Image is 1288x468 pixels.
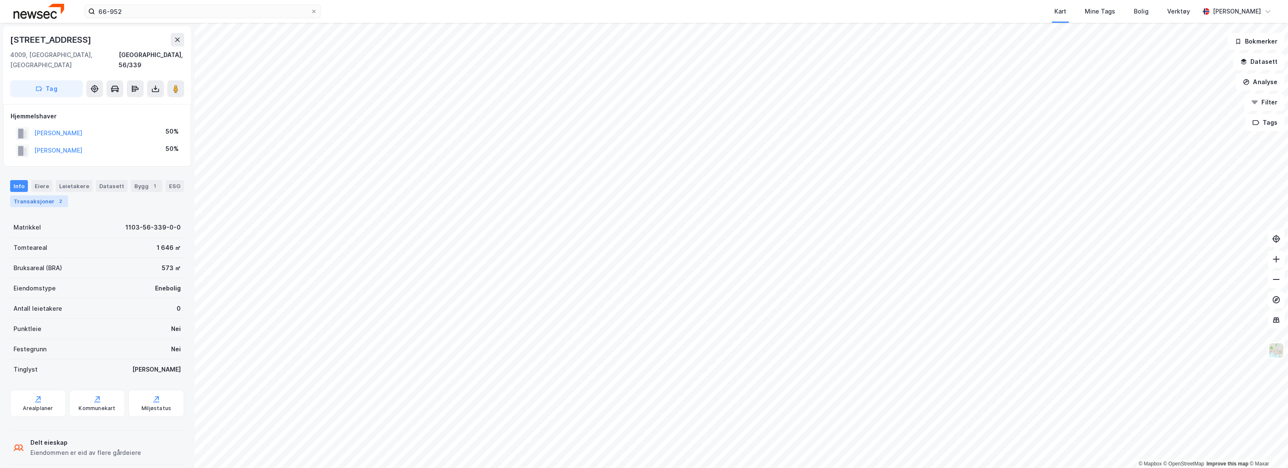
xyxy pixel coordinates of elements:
[1134,6,1149,16] div: Bolig
[132,364,181,375] div: [PERSON_NAME]
[1213,6,1261,16] div: [PERSON_NAME]
[157,243,181,253] div: 1 646 ㎡
[155,283,181,293] div: Enebolig
[131,180,162,192] div: Bygg
[1245,114,1285,131] button: Tags
[1085,6,1115,16] div: Mine Tags
[96,180,128,192] div: Datasett
[30,448,141,458] div: Eiendommen er eid av flere gårdeiere
[23,405,53,412] div: Arealplaner
[1246,427,1288,468] div: Kontrollprogram for chat
[125,222,181,233] div: 1103-56-339-0-0
[119,50,184,70] div: [GEOGRAPHIC_DATA], 56/339
[1054,6,1066,16] div: Kart
[1206,461,1248,467] a: Improve this map
[14,263,62,273] div: Bruksareal (BRA)
[10,50,119,70] div: 4009, [GEOGRAPHIC_DATA], [GEOGRAPHIC_DATA]
[79,405,115,412] div: Kommunekart
[171,324,181,334] div: Nei
[1167,6,1190,16] div: Verktøy
[177,304,181,314] div: 0
[1233,53,1285,70] button: Datasett
[166,180,184,192] div: ESG
[1268,342,1284,359] img: Z
[14,243,47,253] div: Tomteareal
[14,4,64,19] img: newsec-logo.f6e21ccffca1b3a03d2d.png
[162,263,181,273] div: 573 ㎡
[1236,74,1285,90] button: Analyse
[1244,94,1285,111] button: Filter
[1228,33,1285,50] button: Bokmerker
[10,180,28,192] div: Info
[56,197,65,205] div: 2
[10,80,83,97] button: Tag
[95,5,310,18] input: Søk på adresse, matrikkel, gårdeiere, leietakere eller personer
[10,195,68,207] div: Transaksjoner
[11,111,184,121] div: Hjemmelshaver
[1246,427,1288,468] iframe: Chat Widget
[14,344,46,354] div: Festegrunn
[30,438,141,448] div: Delt eieskap
[142,405,171,412] div: Miljøstatus
[56,180,93,192] div: Leietakere
[14,222,41,233] div: Matrikkel
[14,364,38,375] div: Tinglyst
[1138,461,1162,467] a: Mapbox
[1163,461,1204,467] a: OpenStreetMap
[166,126,179,137] div: 50%
[14,283,56,293] div: Eiendomstype
[166,144,179,154] div: 50%
[171,344,181,354] div: Nei
[10,33,93,47] div: [STREET_ADDRESS]
[150,182,159,190] div: 1
[31,180,52,192] div: Eiere
[14,304,62,314] div: Antall leietakere
[14,324,41,334] div: Punktleie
